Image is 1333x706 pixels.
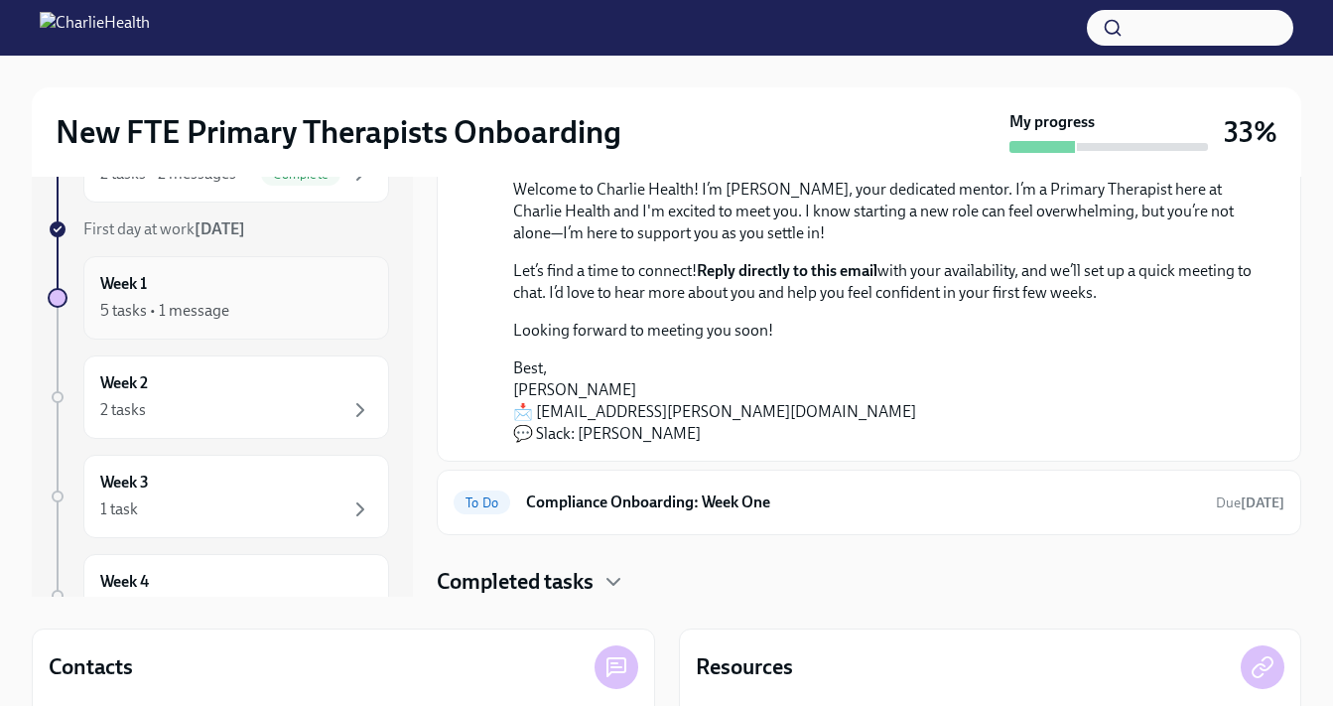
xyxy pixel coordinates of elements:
[697,261,877,280] strong: Reply directly to this email
[1224,114,1277,150] h3: 33%
[100,472,149,494] h6: Week 3
[100,372,148,394] h6: Week 2
[195,219,245,238] strong: [DATE]
[48,355,389,439] a: Week 22 tasks
[100,300,229,322] div: 5 tasks • 1 message
[526,492,1200,513] h6: Compliance Onboarding: Week One
[100,273,147,295] h6: Week 1
[1216,494,1284,511] span: Due
[49,652,133,682] h4: Contacts
[48,554,389,637] a: Week 4
[48,218,389,240] a: First day at work[DATE]
[454,487,1284,518] a: To DoCompliance Onboarding: Week OneDue[DATE]
[437,567,1301,597] div: Completed tasks
[100,498,138,520] div: 1 task
[696,652,793,682] h4: Resources
[1009,111,1095,133] strong: My progress
[437,567,594,597] h4: Completed tasks
[48,256,389,340] a: Week 15 tasks • 1 message
[48,455,389,538] a: Week 31 task
[513,260,1253,304] p: Let’s find a time to connect! with your availability, and we’ll set up a quick meeting to chat. I...
[83,219,245,238] span: First day at work
[513,357,1253,445] p: Best, [PERSON_NAME] 📩 [EMAIL_ADDRESS][PERSON_NAME][DOMAIN_NAME] 💬 Slack: [PERSON_NAME]
[56,112,621,152] h2: New FTE Primary Therapists Onboarding
[100,399,146,421] div: 2 tasks
[100,571,149,593] h6: Week 4
[513,179,1253,244] p: Welcome to Charlie Health! I’m [PERSON_NAME], your dedicated mentor. I’m a Primary Therapist here...
[1216,494,1284,512] span: August 24th, 2025 07:00
[40,12,150,44] img: CharlieHealth
[513,320,1253,342] p: Looking forward to meeting you soon!
[1241,494,1284,511] strong: [DATE]
[454,495,510,510] span: To Do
